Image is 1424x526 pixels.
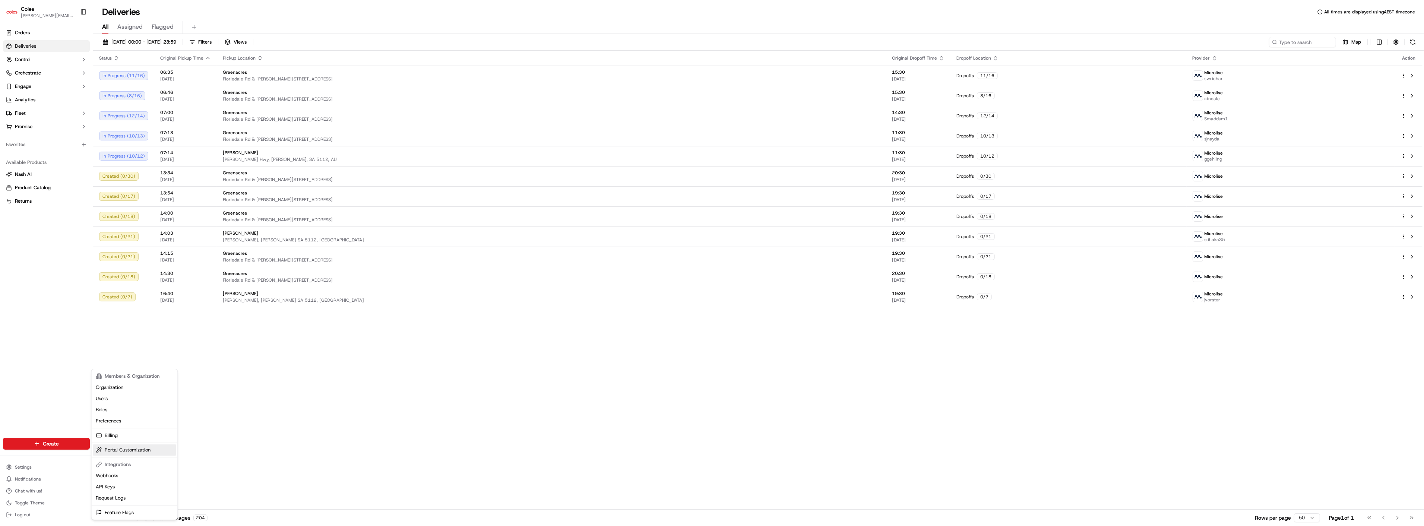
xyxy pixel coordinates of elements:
a: Preferences [93,415,176,427]
div: 📗 [7,109,13,115]
a: API Keys [93,481,176,492]
a: 💻API Documentation [60,105,123,118]
a: Roles [93,404,176,415]
a: Organization [93,382,176,393]
a: Powered byPylon [53,126,90,132]
a: 📗Knowledge Base [4,105,60,118]
img: 1736555255976-a54dd68f-1ca7-489b-9aae-adbdc363a1c4 [7,71,21,85]
div: Integrations [93,459,176,470]
a: Billing [93,430,176,441]
a: Portal Customization [93,444,176,456]
a: Feature Flags [93,507,176,518]
div: Start new chat [25,71,122,79]
div: We're available if you need us! [25,79,94,85]
a: Webhooks [93,470,176,481]
p: Welcome 👋 [7,30,136,42]
a: Request Logs [93,492,176,504]
span: API Documentation [70,108,120,115]
img: Nash [7,7,22,22]
div: Members & Organization [93,371,176,382]
div: 💻 [63,109,69,115]
button: Start new chat [127,73,136,82]
a: Users [93,393,176,404]
input: Got a question? Start typing here... [19,48,134,56]
span: Knowledge Base [15,108,57,115]
span: Pylon [74,126,90,132]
